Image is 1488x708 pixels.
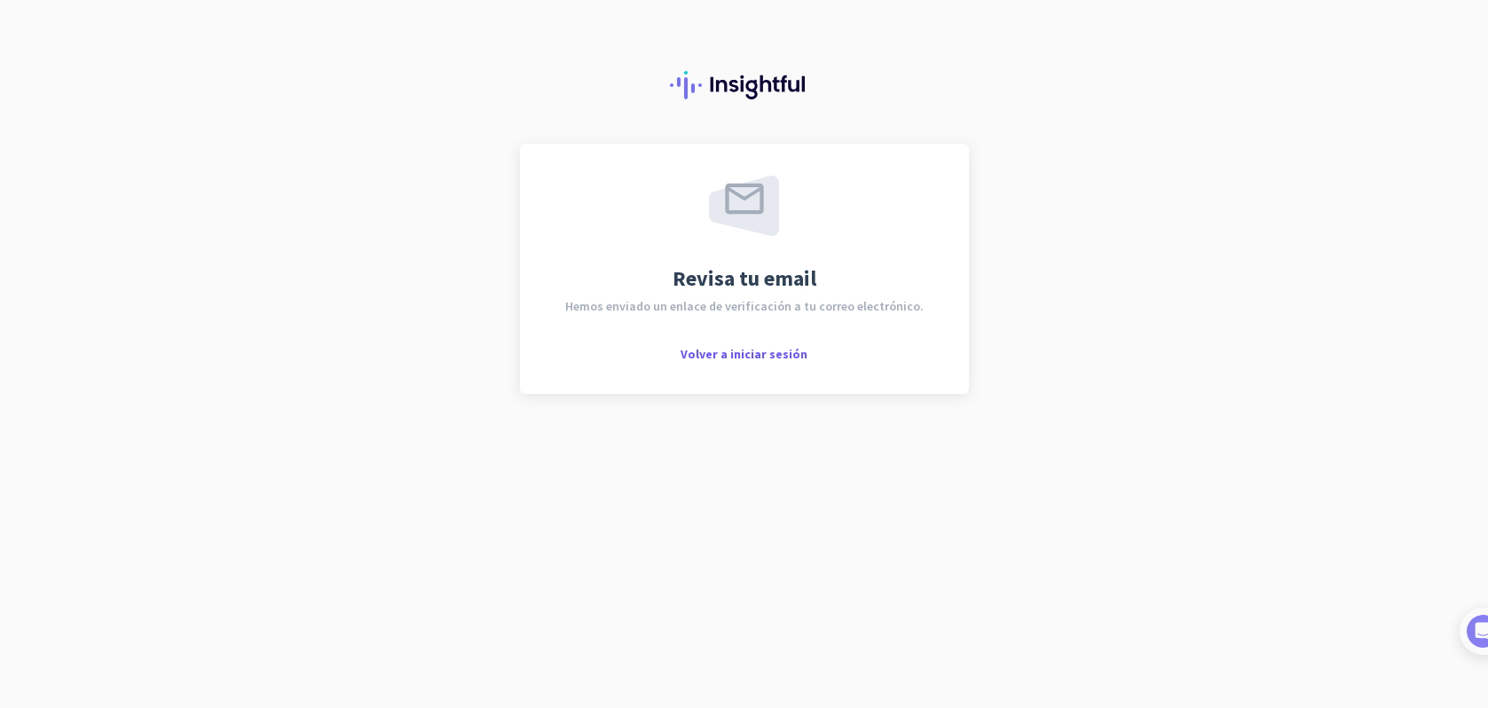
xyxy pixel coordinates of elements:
[681,346,807,362] span: Volver a iniciar sesión
[673,268,816,289] span: Revisa tu email
[565,300,924,312] span: Hemos enviado un enlace de verificación a tu correo electrónico.
[670,71,819,99] img: Perspicaz
[709,176,779,236] img: email-sent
